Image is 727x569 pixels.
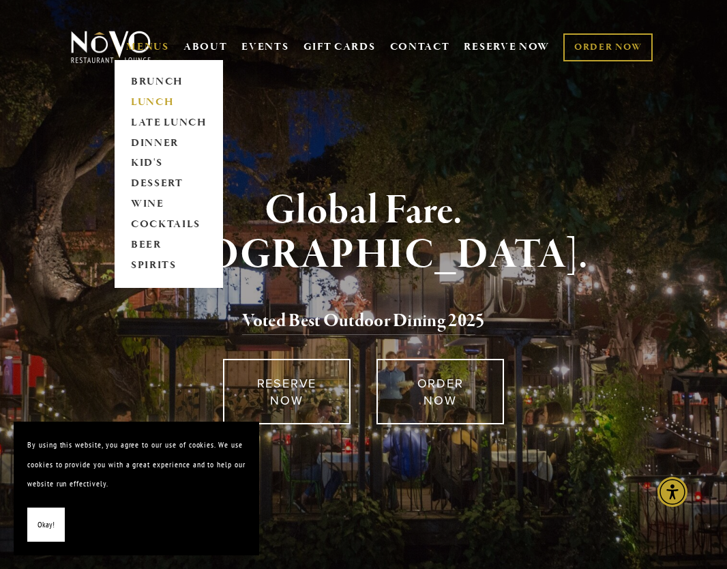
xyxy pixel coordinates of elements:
a: ORDER NOW [563,33,653,61]
a: COCKTAILS [126,215,211,235]
a: EVENTS [241,40,288,54]
a: DINNER [126,133,211,154]
a: BEER [126,235,211,256]
a: Voted Best Outdoor Dining 202 [242,309,475,335]
a: CONTACT [390,34,450,60]
img: Novo Restaurant &amp; Lounge [68,30,153,64]
span: Okay! [38,515,55,535]
section: Cookie banner [14,422,259,555]
strong: Global Fare. [GEOGRAPHIC_DATA]. [139,185,589,281]
a: KID'S [126,154,211,174]
a: MENUS [126,40,169,54]
a: GIFT CARDS [303,34,376,60]
a: DESSERT [126,174,211,194]
a: LATE LUNCH [126,113,211,133]
h2: 5 [86,307,640,336]
a: ABOUT [183,40,228,54]
p: By using this website, you agree to our use of cookies. We use cookies to provide you with a grea... [27,435,246,494]
a: RESERVE NOW [464,34,550,60]
a: ORDER NOW [376,359,504,424]
a: LUNCH [126,92,211,113]
button: Okay! [27,508,65,542]
a: WINE [126,194,211,215]
a: RESERVE NOW [223,359,351,424]
a: BRUNCH [126,72,211,92]
a: SPIRITS [126,256,211,276]
div: Accessibility Menu [657,477,687,507]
